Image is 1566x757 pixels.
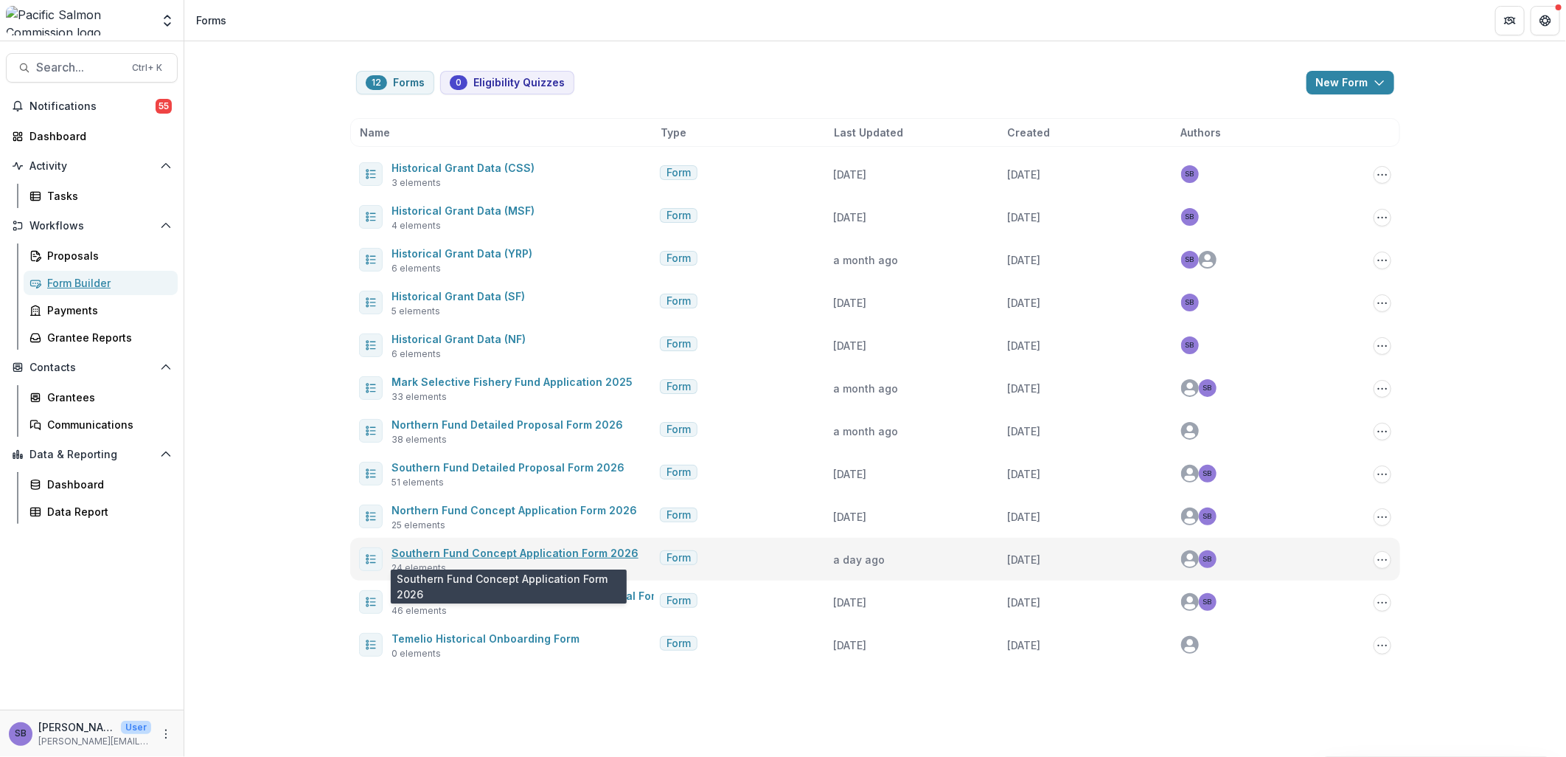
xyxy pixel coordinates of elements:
[667,552,691,564] span: Form
[1186,256,1194,263] div: Sascha Bendt
[1374,551,1391,569] button: Options
[1007,382,1040,395] span: [DATE]
[1180,125,1221,140] span: Authors
[1007,211,1040,224] span: [DATE]
[36,61,123,75] span: Search...
[834,553,885,566] span: a day ago
[667,252,691,265] span: Form
[1007,297,1040,309] span: [DATE]
[391,647,441,660] span: 0 elements
[391,262,441,275] span: 6 elements
[1007,425,1040,438] span: [DATE]
[6,443,178,466] button: Open Data & Reporting
[24,385,178,409] a: Grantees
[38,735,151,748] p: [PERSON_NAME][EMAIL_ADDRESS][DOMAIN_NAME]
[391,519,445,532] span: 25 elements
[1007,125,1050,140] span: Created
[1181,422,1199,440] svg: avatar
[834,254,899,266] span: a month ago
[1203,513,1212,520] div: Sascha Bendt
[156,99,172,114] span: 55
[1203,598,1212,606] div: Sascha Bendt
[834,168,867,181] span: [DATE]
[1374,594,1391,612] button: Options
[1186,170,1194,178] div: Sascha Bendt
[391,247,532,260] a: Historical Grant Data (YRP)
[667,595,691,607] span: Form
[1374,252,1391,269] button: Options
[196,13,226,28] div: Forms
[6,6,151,35] img: Pacific Salmon Commission logo
[38,719,115,735] p: [PERSON_NAME]
[1007,553,1040,566] span: [DATE]
[667,338,691,350] span: Form
[667,210,691,222] span: Form
[1374,380,1391,398] button: Options
[24,298,178,322] a: Payments
[24,472,178,497] a: Dashboard
[667,381,691,393] span: Form
[1186,299,1194,306] div: Sascha Bendt
[391,305,440,318] span: 5 elements
[391,418,623,431] a: Northern Fund Detailed Proposal Form 2026
[29,128,166,144] div: Dashboard
[834,639,867,651] span: [DATE]
[356,71,434,94] button: Forms
[1186,213,1194,221] div: Sascha Bendt
[1374,337,1391,355] button: Options
[24,412,178,437] a: Communications
[24,325,178,350] a: Grantee Reports
[391,348,441,361] span: 6 elements
[440,71,574,94] button: Eligibility Quizzes
[1374,466,1391,483] button: Options
[1181,465,1199,483] svg: avatar
[1181,593,1199,611] svg: avatar
[1374,294,1391,312] button: Options
[834,425,899,438] span: a month ago
[391,290,525,303] a: Historical Grant Data (SF)
[391,176,441,190] span: 3 elements
[47,504,166,519] div: Data Report
[6,356,178,379] button: Open Contacts
[1203,384,1212,392] div: Sascha Bendt
[834,596,867,609] span: [DATE]
[6,214,178,238] button: Open Workflows
[190,10,232,31] nav: breadcrumb
[24,271,178,295] a: Form Builder
[391,433,447,446] span: 38 elements
[1181,379,1199,397] svg: avatar
[1181,636,1199,654] svg: avatar
[47,330,166,345] div: Grantee Reports
[1186,342,1194,349] div: Sascha Bendt
[1007,511,1040,523] span: [DATE]
[1374,637,1391,654] button: Options
[667,424,691,436] span: Form
[24,243,178,268] a: Proposals
[391,476,444,489] span: 51 elements
[667,167,691,179] span: Form
[15,729,27,739] div: Sascha Bendt
[391,204,535,217] a: Historical Grant Data (MSF)
[6,53,178,83] button: Search...
[391,632,580,645] a: Temelio Historical Onboarding Form
[1306,71,1394,94] button: New Form
[1181,550,1199,568] svg: avatar
[667,509,691,522] span: Form
[1007,254,1040,266] span: [DATE]
[1374,209,1391,227] button: Options
[1007,596,1040,609] span: [DATE]
[661,125,686,140] span: Type
[121,721,151,734] p: User
[360,125,390,140] span: Name
[391,604,447,618] span: 46 elements
[47,477,166,492] div: Dashboard
[1495,6,1525,35] button: Partners
[1203,556,1212,563] div: Sascha Bendt
[391,333,526,345] a: Historical Grant Data (NF)
[834,297,867,309] span: [DATE]
[157,725,175,743] button: More
[391,547,638,559] a: Southern Fund Concept Application Form 2026
[24,500,178,524] a: Data Report
[667,295,691,308] span: Form
[1374,166,1391,184] button: Options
